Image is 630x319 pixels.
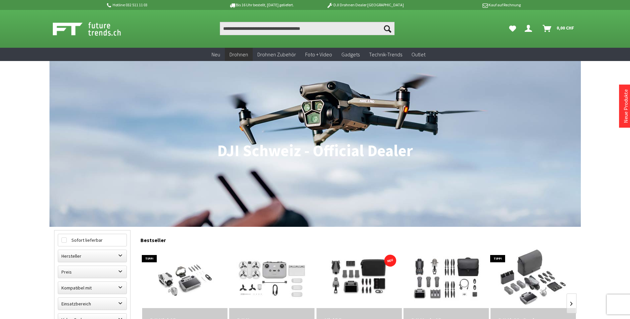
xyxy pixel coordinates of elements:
[364,48,407,61] a: Technik-Trends
[58,298,127,310] label: Einsatzbereich
[341,51,360,58] span: Gadgets
[212,51,220,58] span: Neu
[53,21,135,37] img: Shop Futuretrends - zur Startseite wechseln
[316,250,402,306] img: Mini 5 Pro
[411,51,425,58] span: Outlet
[106,1,210,9] p: Hotline 032 511 11 03
[58,234,127,246] label: Sofort lieferbar
[407,48,430,61] a: Outlet
[369,51,402,58] span: Technik-Trends
[207,48,225,61] a: Neu
[236,248,307,308] img: DJI Neo
[253,48,301,61] a: Drohnen Zubehör
[313,1,417,9] p: DJI Drohnen Dealer [GEOGRAPHIC_DATA]
[506,22,519,35] a: Meine Favoriten
[58,282,127,294] label: Kompatibel mit
[140,230,576,247] div: Bestseller
[257,51,296,58] span: Drohnen Zubehör
[58,250,127,262] label: Hersteller
[406,248,486,308] img: DJI Mavic 4 Pro
[557,23,574,33] span: 0,00 CHF
[337,48,364,61] a: Gadgets
[417,1,521,9] p: Kauf auf Rechnung
[301,48,337,61] a: Foto + Video
[58,266,127,278] label: Preis
[622,89,629,123] a: Neue Produkte
[498,248,569,308] img: DJI Air 3S - Dual-Kameradrohne für Reisen
[210,1,313,9] p: Bis 16 Uhr bestellt, [DATE] geliefert.
[522,22,537,35] a: Dein Konto
[147,248,222,308] img: DJI Mini 4 Pro
[54,143,576,159] h1: DJI Schweiz - Official Dealer
[229,51,248,58] span: Drohnen
[540,22,578,35] a: Warenkorb
[220,22,395,35] input: Produkt, Marke, Kategorie, EAN, Artikelnummer…
[225,48,253,61] a: Drohnen
[381,22,395,35] button: Suchen
[305,51,332,58] span: Foto + Video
